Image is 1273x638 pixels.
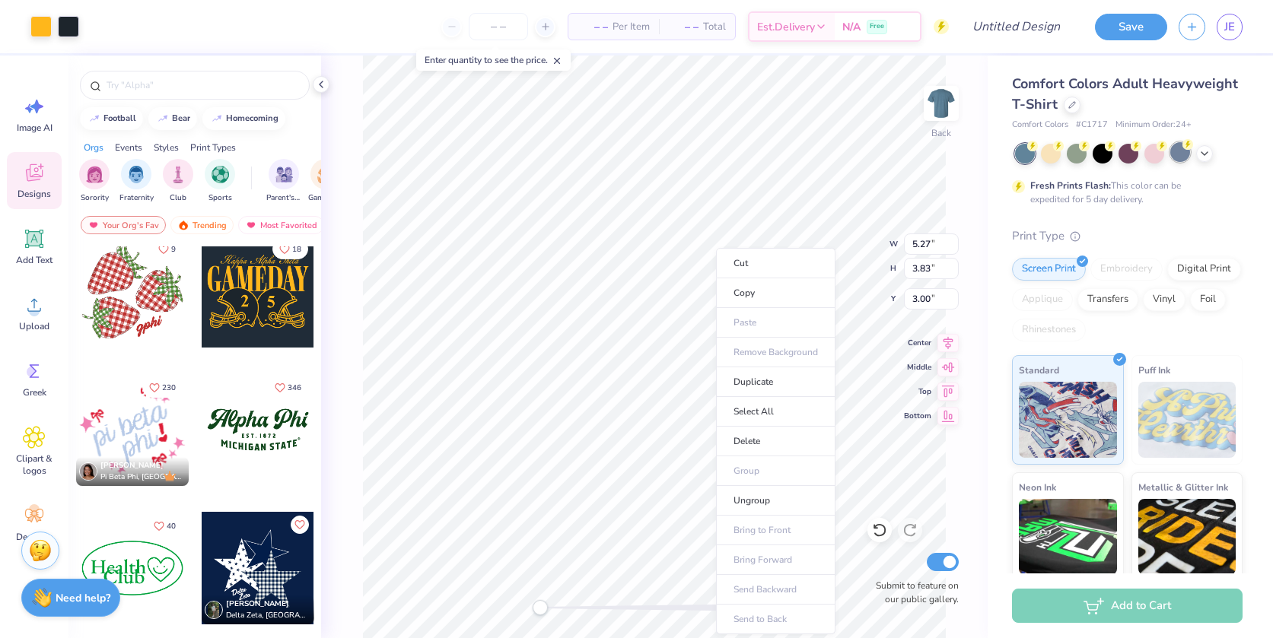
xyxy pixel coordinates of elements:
[81,192,109,204] span: Sorority
[170,192,186,204] span: Club
[202,107,285,130] button: homecoming
[151,239,183,259] button: Like
[16,531,53,543] span: Decorate
[1019,382,1117,458] img: Standard
[84,141,103,154] div: Orgs
[170,166,186,183] img: Club Image
[1217,14,1243,40] a: JE
[272,239,308,259] button: Like
[128,166,145,183] img: Fraternity Image
[266,159,301,204] div: filter for Parent's Weekend
[1012,119,1068,132] span: Comfort Colors
[266,192,301,204] span: Parent's Weekend
[613,19,650,35] span: Per Item
[1012,319,1086,341] div: Rhinestones
[904,410,931,422] span: Bottom
[1012,288,1073,311] div: Applique
[170,216,234,234] div: Trending
[867,579,959,606] label: Submit to feature on our public gallery.
[716,248,835,278] li: Cut
[172,114,190,122] div: bear
[1012,258,1086,281] div: Screen Print
[416,49,571,71] div: Enter quantity to see the price.
[275,166,293,183] img: Parent's Weekend Image
[1224,18,1235,36] span: JE
[1090,258,1163,281] div: Embroidery
[79,159,110,204] div: filter for Sorority
[177,220,189,230] img: trending.gif
[238,216,324,234] div: Most Favorited
[469,13,528,40] input: – –
[88,220,100,230] img: most_fav.gif
[19,320,49,332] span: Upload
[931,126,951,140] div: Back
[716,367,835,397] li: Duplicate
[308,159,343,204] button: filter button
[1138,499,1236,575] img: Metallic & Glitter Ink
[308,192,343,204] span: Game Day
[245,220,257,230] img: most_fav.gif
[205,159,235,204] button: filter button
[80,107,143,130] button: football
[205,159,235,204] div: filter for Sports
[268,377,308,398] button: Like
[9,452,59,477] span: Clipart & logos
[86,166,103,183] img: Sorority Image
[1077,288,1138,311] div: Transfers
[18,188,51,200] span: Designs
[904,361,931,373] span: Middle
[119,159,154,204] div: filter for Fraternity
[1167,258,1241,281] div: Digital Print
[103,114,136,122] div: football
[1030,179,1217,206] div: This color can be expedited for 5 day delivery.
[716,278,835,308] li: Copy
[163,159,193,204] button: filter button
[960,11,1072,42] input: Untitled Design
[716,486,835,516] li: Ungroup
[533,600,548,615] div: Accessibility label
[17,122,53,134] span: Image AI
[1019,362,1059,378] span: Standard
[926,88,956,119] img: Back
[292,246,301,253] span: 18
[757,19,815,35] span: Est. Delivery
[1143,288,1185,311] div: Vinyl
[142,377,183,398] button: Like
[703,19,726,35] span: Total
[56,591,110,605] strong: Need help?
[317,166,335,183] img: Game Day Image
[105,78,300,93] input: Try "Alpha"
[23,386,46,398] span: Greek
[119,159,154,204] button: filter button
[1138,362,1170,378] span: Puff Ink
[1012,75,1238,113] span: Comfort Colors Adult Heavyweight T-Shirt
[1138,479,1228,495] span: Metallic & Glitter Ink
[190,141,236,154] div: Print Types
[1012,227,1243,245] div: Print Type
[1019,499,1117,575] img: Neon Ink
[119,192,154,204] span: Fraternity
[115,141,142,154] div: Events
[578,19,608,35] span: – –
[668,19,699,35] span: – –
[1115,119,1192,132] span: Minimum Order: 24 +
[1019,479,1056,495] span: Neon Ink
[81,216,166,234] div: Your Org's Fav
[904,337,931,349] span: Center
[1095,14,1167,40] button: Save
[208,192,232,204] span: Sports
[1076,119,1108,132] span: # C1717
[154,141,179,154] div: Styles
[163,159,193,204] div: filter for Club
[226,610,308,621] span: Delta Zeta, [GEOGRAPHIC_DATA][US_STATE]
[171,246,176,253] span: 9
[88,114,100,123] img: trend_line.gif
[870,21,884,32] span: Free
[1030,179,1111,192] strong: Fresh Prints Flash:
[147,516,183,536] button: Like
[211,114,223,123] img: trend_line.gif
[1190,288,1226,311] div: Foil
[100,460,164,471] span: [PERSON_NAME]
[16,254,53,266] span: Add Text
[308,159,343,204] div: filter for Game Day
